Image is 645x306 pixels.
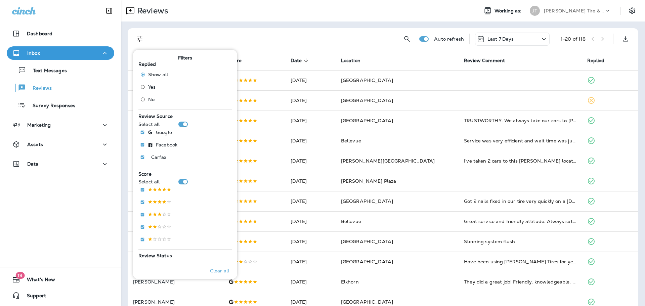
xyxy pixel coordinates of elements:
[285,171,336,191] td: [DATE]
[464,278,576,285] div: They did a great job! Friendly, knowledgeable, and quick with getting my car fixed.
[20,277,55,285] span: What's New
[587,58,605,63] span: Replied
[341,58,360,63] span: Location
[133,279,218,285] p: [PERSON_NAME]
[151,155,166,160] p: Carfax
[285,131,336,151] td: [DATE]
[341,158,435,164] span: [PERSON_NAME][GEOGRAPHIC_DATA]
[400,32,414,46] button: Search Reviews
[100,4,119,17] button: Collapse Sidebar
[341,279,359,285] span: Elkhorn
[341,138,361,144] span: Bellevue
[341,118,393,124] span: [GEOGRAPHIC_DATA]
[7,63,114,77] button: Text Messages
[285,272,336,292] td: [DATE]
[7,118,114,132] button: Marketing
[285,111,336,131] td: [DATE]
[26,68,67,74] p: Text Messages
[619,32,632,46] button: Export as CSV
[341,218,361,224] span: Bellevue
[148,72,168,77] span: Show all
[285,70,336,90] td: [DATE]
[7,27,114,40] button: Dashboard
[285,252,336,272] td: [DATE]
[26,103,75,109] p: Survey Responses
[207,262,232,279] button: Clear all
[210,268,229,273] p: Clear all
[133,32,146,46] button: Filters
[138,171,152,177] span: Score
[7,98,114,112] button: Survey Responses
[148,97,155,102] span: No
[138,113,173,119] span: Review Source
[587,57,613,63] span: Replied
[341,57,369,63] span: Location
[544,8,604,13] p: [PERSON_NAME] Tire & Auto
[27,50,40,56] p: Inbox
[291,58,302,63] span: Date
[27,31,52,36] p: Dashboard
[27,142,43,147] p: Assets
[291,57,311,63] span: Date
[138,122,160,127] p: Select all
[134,6,168,16] p: Reviews
[341,97,393,103] span: [GEOGRAPHIC_DATA]
[133,299,218,305] p: [PERSON_NAME]
[228,57,250,63] span: Score
[27,161,39,167] p: Data
[7,46,114,60] button: Inbox
[341,77,393,83] span: [GEOGRAPHIC_DATA]
[464,258,576,265] div: Have been using Jensen Tires for years. Just had a LOF change on my new F150. Was suprized by the...
[341,178,396,184] span: [PERSON_NAME] Plaza
[20,293,46,301] span: Support
[285,231,336,252] td: [DATE]
[464,58,505,63] span: Review Comment
[7,273,114,286] button: 19What's New
[487,36,514,42] p: Last 7 Days
[464,137,576,144] div: Service was very efficient and wait time was just under 1hour. Price was reasonable. Staff was ve...
[7,157,114,171] button: Data
[494,8,523,14] span: Working as:
[26,85,52,92] p: Reviews
[156,130,172,135] p: Google
[138,61,156,67] span: Replied
[341,259,393,265] span: [GEOGRAPHIC_DATA]
[27,122,51,128] p: Marketing
[285,191,336,211] td: [DATE]
[138,253,172,259] span: Review Status
[341,198,393,204] span: [GEOGRAPHIC_DATA]
[133,46,237,279] div: Filters
[148,84,156,90] span: Yes
[464,57,514,63] span: Review Comment
[434,36,464,42] p: Auto refresh
[138,179,160,184] p: Select all
[15,272,25,279] span: 19
[464,238,576,245] div: Steering system flush
[464,158,576,164] div: I’ve taken 2 cars to this Jensen location and they have always been helpful and friendly. They do...
[7,81,114,95] button: Reviews
[464,218,576,225] div: Great service and friendly attitude. Always satisfied with Jensen
[156,142,177,147] p: Facebook
[464,117,576,124] div: TRUSTWORTHY. We always take our cars to Jensen (168th & W Center) but happened to have a coupon f...
[285,211,336,231] td: [DATE]
[178,55,192,61] span: Filters
[561,36,586,42] div: 1 - 20 of 118
[341,238,393,245] span: [GEOGRAPHIC_DATA]
[626,5,638,17] button: Settings
[341,299,393,305] span: [GEOGRAPHIC_DATA]
[285,151,336,171] td: [DATE]
[530,6,540,16] div: JT
[7,138,114,151] button: Assets
[464,198,576,205] div: Got 2 nails fixed in our tire very quickly on a Wednesday afternoon. Only there 40 minutes done a...
[285,90,336,111] td: [DATE]
[7,289,114,302] button: Support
